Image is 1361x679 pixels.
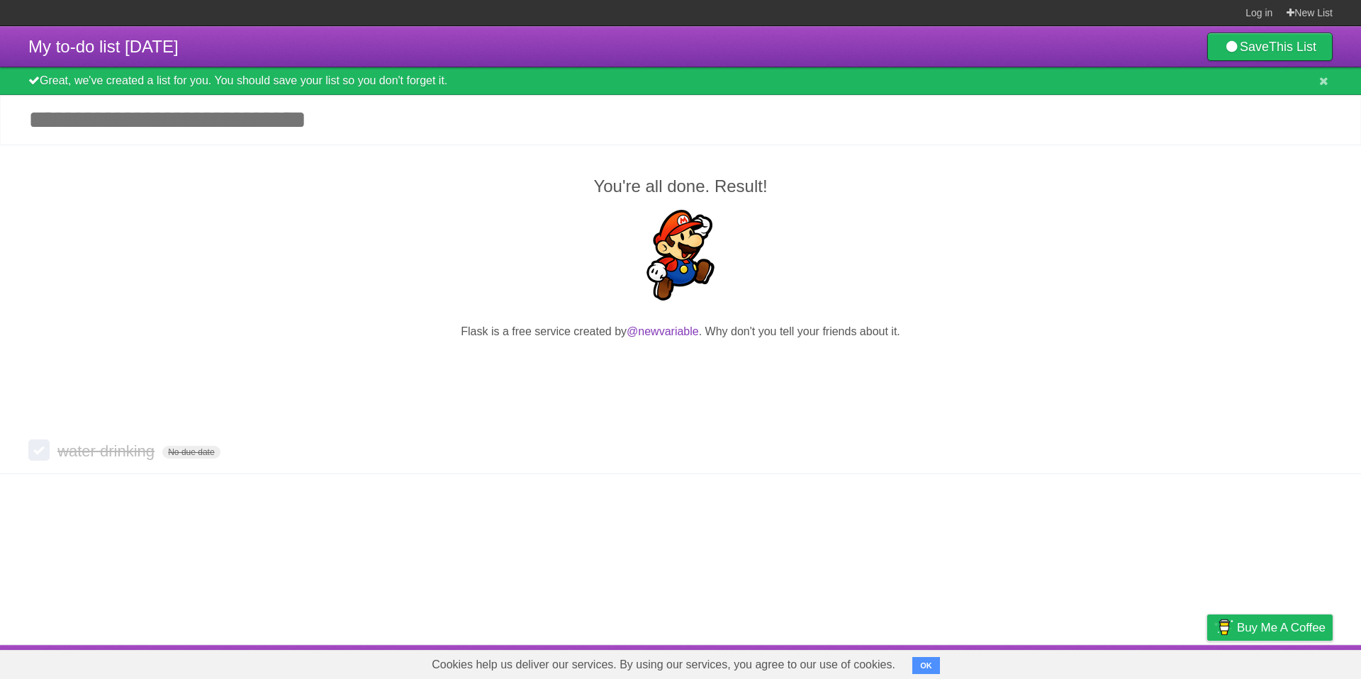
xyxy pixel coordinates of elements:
a: Buy me a coffee [1207,615,1333,641]
span: No due date [162,446,220,459]
a: SaveThis List [1207,33,1333,61]
span: water drinking [57,442,158,460]
a: About [1019,649,1048,675]
a: Terms [1141,649,1172,675]
img: Super Mario [635,210,726,301]
b: This List [1269,40,1316,54]
p: Flask is a free service created by . Why don't you tell your friends about it. [28,323,1333,340]
span: Buy me a coffee [1237,615,1326,640]
img: Buy me a coffee [1214,615,1233,639]
a: Developers [1065,649,1123,675]
span: Cookies help us deliver our services. By using our services, you agree to our use of cookies. [418,651,909,679]
a: @newvariable [627,325,699,337]
a: Suggest a feature [1243,649,1333,675]
iframe: X Post Button [655,358,707,378]
button: OK [912,657,940,674]
label: Done [28,439,50,461]
h2: You're all done. Result! [28,174,1333,199]
span: My to-do list [DATE] [28,37,179,56]
a: Privacy [1189,649,1226,675]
